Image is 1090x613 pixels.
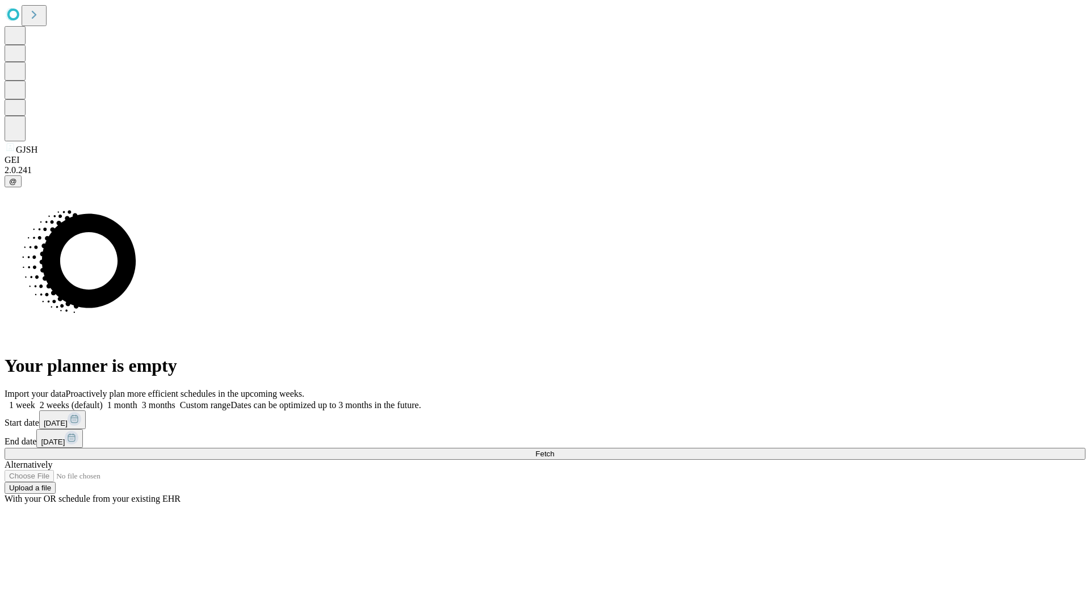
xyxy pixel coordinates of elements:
span: Dates can be optimized up to 3 months in the future. [230,400,421,410]
span: 1 week [9,400,35,410]
div: 2.0.241 [5,165,1085,175]
span: [DATE] [41,438,65,446]
div: Start date [5,410,1085,429]
span: With your OR schedule from your existing EHR [5,494,181,503]
span: Import your data [5,389,66,398]
button: Fetch [5,448,1085,460]
span: GJSH [16,145,37,154]
span: @ [9,177,17,186]
h1: Your planner is empty [5,355,1085,376]
button: @ [5,175,22,187]
button: Upload a file [5,482,56,494]
div: GEI [5,155,1085,165]
span: 1 month [107,400,137,410]
span: Alternatively [5,460,52,469]
div: End date [5,429,1085,448]
button: [DATE] [39,410,86,429]
button: [DATE] [36,429,83,448]
span: 3 months [142,400,175,410]
span: Fetch [535,450,554,458]
span: [DATE] [44,419,68,427]
span: Custom range [180,400,230,410]
span: 2 weeks (default) [40,400,103,410]
span: Proactively plan more efficient schedules in the upcoming weeks. [66,389,304,398]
